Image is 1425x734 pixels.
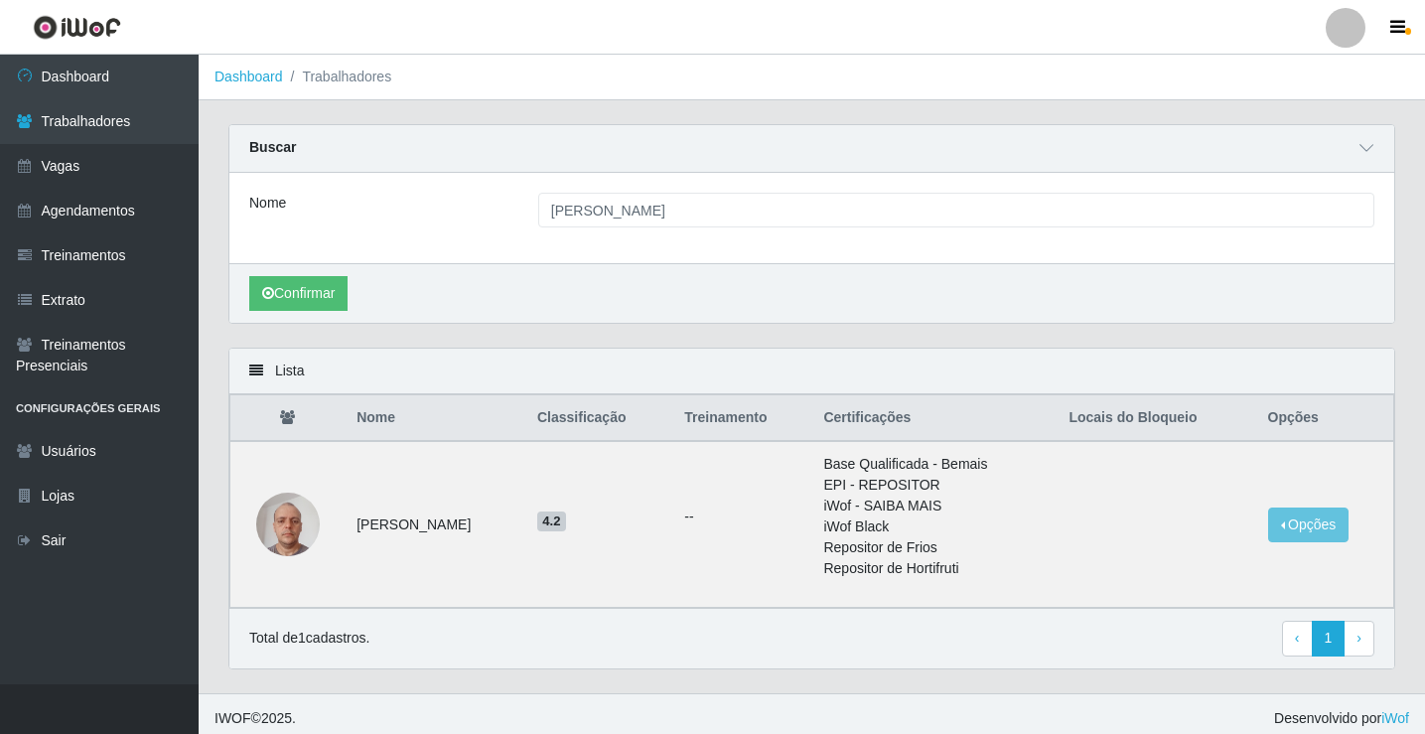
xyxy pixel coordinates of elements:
li: Repositor de Hortifruti [823,558,1045,579]
a: Previous [1282,621,1313,657]
nav: pagination [1282,621,1374,657]
img: CoreUI Logo [33,15,121,40]
li: Repositor de Frios [823,537,1045,558]
input: Digite o Nome... [538,193,1374,227]
th: Certificações [811,395,1057,442]
li: iWof Black [823,516,1045,537]
span: ‹ [1295,630,1300,646]
strong: Buscar [249,139,296,155]
span: 4.2 [537,512,566,531]
th: Locais do Bloqueio [1057,395,1255,442]
li: Base Qualificada - Bemais [823,454,1045,475]
span: › [1356,630,1361,646]
a: iWof [1381,710,1409,726]
a: Dashboard [214,69,283,84]
a: Next [1344,621,1374,657]
th: Classificação [525,395,672,442]
div: Lista [229,349,1394,394]
span: Desenvolvido por [1274,708,1409,729]
li: Trabalhadores [283,67,392,87]
nav: breadcrumb [199,55,1425,100]
button: Opções [1268,508,1350,542]
th: Nome [345,395,525,442]
img: 1723391026413.jpeg [256,482,320,566]
p: Total de 1 cadastros. [249,628,369,649]
td: [PERSON_NAME] [345,441,525,608]
label: Nome [249,193,286,214]
li: EPI - REPOSITOR [823,475,1045,496]
button: Confirmar [249,276,348,311]
span: IWOF [214,710,251,726]
a: 1 [1312,621,1346,657]
th: Treinamento [672,395,811,442]
ul: -- [684,507,799,527]
span: © 2025 . [214,708,296,729]
li: iWof - SAIBA MAIS [823,496,1045,516]
th: Opções [1256,395,1394,442]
